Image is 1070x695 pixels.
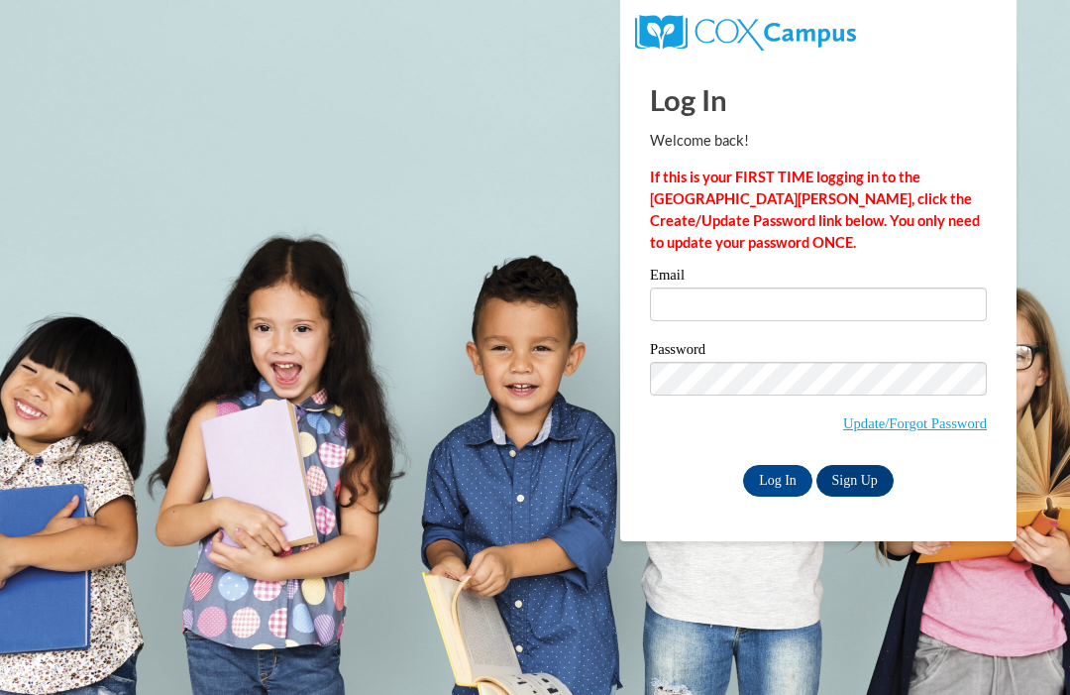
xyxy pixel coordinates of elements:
a: Update/Forgot Password [843,415,987,431]
img: COX Campus [635,15,856,51]
label: Email [650,268,987,288]
label: Password [650,342,987,362]
a: COX Campus [635,23,856,40]
p: Welcome back! [650,130,987,152]
h1: Log In [650,79,987,120]
input: Log In [743,465,812,497]
a: Sign Up [816,465,894,497]
strong: If this is your FIRST TIME logging in to the [GEOGRAPHIC_DATA][PERSON_NAME], click the Create/Upd... [650,169,980,251]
